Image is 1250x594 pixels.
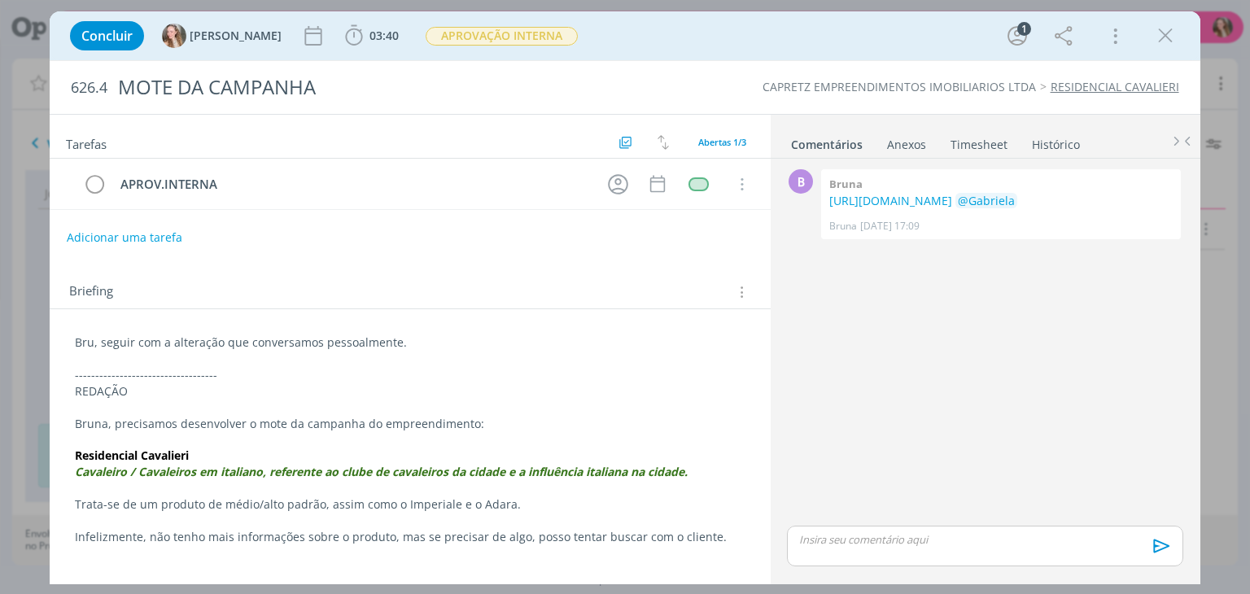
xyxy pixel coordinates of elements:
[111,68,710,107] div: MOTE DA CAMPANHA
[1004,23,1030,49] button: 1
[658,135,669,150] img: arrow-down-up.svg
[81,29,133,42] span: Concluir
[66,223,183,252] button: Adicionar uma tarefa
[426,27,578,46] span: APROVAÇÃO INTERNA
[1031,129,1081,153] a: Histórico
[162,24,186,48] img: G
[789,169,813,194] div: B
[75,383,745,400] p: REDAÇÃO
[860,219,920,234] span: [DATE] 17:09
[698,136,746,148] span: Abertas 1/3
[70,21,144,50] button: Concluir
[69,282,113,303] span: Briefing
[75,367,745,383] p: -----------------------------------
[66,133,107,152] span: Tarefas
[950,129,1008,153] a: Timesheet
[75,496,745,513] p: Trata-se de um produto de médio/alto padrão, assim como o Imperiale e o Adara.
[829,177,863,191] b: Bruna
[829,193,952,208] a: [URL][DOMAIN_NAME]
[75,448,189,463] strong: Residencial Cavalieri
[790,129,863,153] a: Comentários
[1017,22,1031,36] div: 1
[75,464,688,479] em: Cavaleiro / Cavaleiros em italiano, referente ao clube de cavaleiros da cidade e a influência ita...
[113,174,592,194] div: APROV.INTERNA
[829,219,857,234] p: Bruna
[763,79,1036,94] a: CAPRETZ EMPREENDIMENTOS IMOBILIARIOS LTDA
[75,529,745,545] p: Infelizmente, não tenho mais informações sobre o produto, mas se precisar de algo, posso tentar b...
[75,334,407,350] span: Bru, seguir com a alteração que conversamos pessoalmente.
[887,137,926,153] div: Anexos
[50,11,1200,584] div: dialog
[341,23,403,49] button: 03:40
[369,28,399,43] span: 03:40
[71,79,107,97] span: 626.4
[958,193,1015,208] span: @Gabriela
[425,26,579,46] button: APROVAÇÃO INTERNA
[1051,79,1179,94] a: RESIDENCIAL CAVALIERI
[190,30,282,41] span: [PERSON_NAME]
[162,24,282,48] button: G[PERSON_NAME]
[75,416,745,432] p: Bruna, precisamos desenvolver o mote da campanha do empreendimento:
